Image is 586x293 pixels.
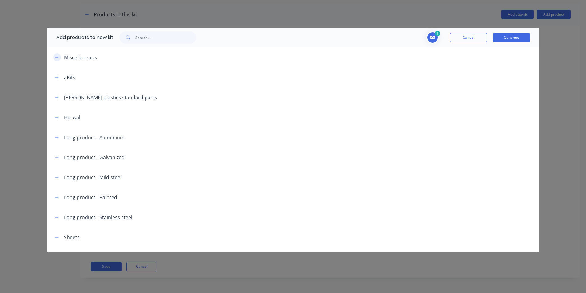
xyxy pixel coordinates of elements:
div: Long product - Stainless steel [64,214,132,221]
button: Continue [493,33,530,42]
button: Cancel [450,33,487,42]
div: Harwal [64,114,80,121]
div: [PERSON_NAME] plastics standard parts [64,94,157,101]
div: Add products to new kit [47,28,113,47]
div: Sheets [64,234,80,241]
input: Search... [135,31,196,44]
div: Long product - Mild steel [64,174,122,181]
div: Long product - Galvanized [64,154,125,161]
span: 1 [435,31,440,36]
div: Long product - Painted [64,194,117,201]
div: aKits [64,74,75,81]
div: Long product - Aluminium [64,134,125,141]
div: Miscellaneous [64,54,97,61]
div: Aluminium Sheets [47,247,539,269]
